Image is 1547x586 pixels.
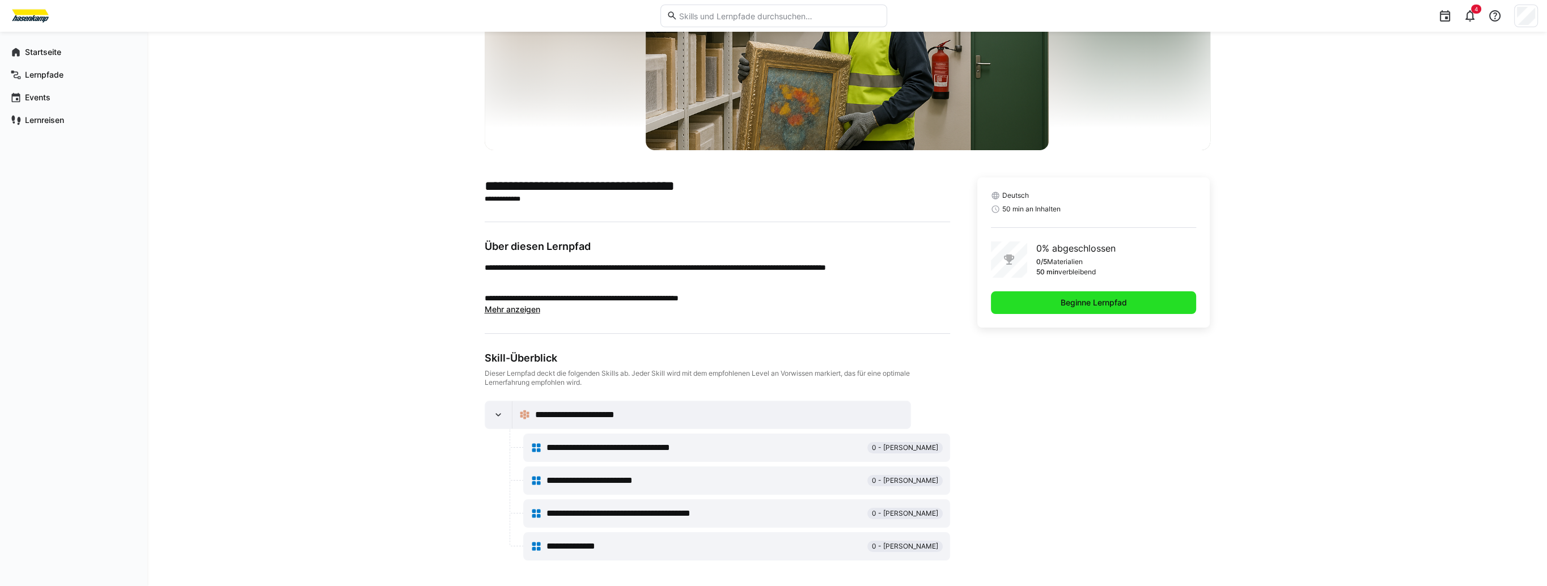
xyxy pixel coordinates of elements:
[1036,267,1058,277] p: 50 min
[677,11,880,21] input: Skills und Lernpfade durchsuchen…
[1002,191,1029,200] span: Deutsch
[991,291,1197,314] button: Beginne Lernpfad
[485,304,540,314] span: Mehr anzeigen
[872,443,938,452] span: 0 - [PERSON_NAME]
[485,240,950,253] h3: Über diesen Lernpfad
[1474,6,1478,12] span: 4
[1047,257,1083,266] p: Materialien
[1002,205,1061,214] span: 50 min an Inhalten
[872,542,938,551] span: 0 - [PERSON_NAME]
[1036,257,1047,266] p: 0/5
[485,352,950,364] div: Skill-Überblick
[1059,297,1129,308] span: Beginne Lernpfad
[485,369,950,387] div: Dieser Lernpfad deckt die folgenden Skills ab. Jeder Skill wird mit dem empfohlenen Level an Vorw...
[872,509,938,518] span: 0 - [PERSON_NAME]
[1036,241,1116,255] p: 0% abgeschlossen
[872,476,938,485] span: 0 - [PERSON_NAME]
[1058,267,1096,277] p: verbleibend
